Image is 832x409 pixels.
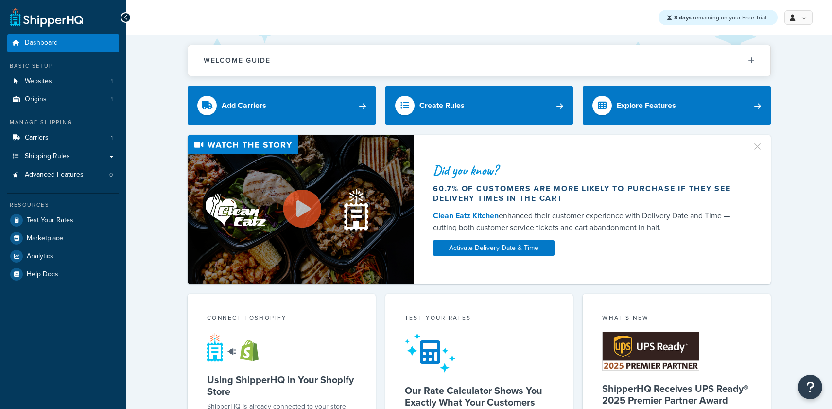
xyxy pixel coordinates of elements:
li: Carriers [7,129,119,147]
span: 1 [111,95,113,104]
div: What's New [602,313,751,324]
a: Help Docs [7,266,119,283]
img: Video thumbnail [188,135,414,284]
a: Marketplace [7,230,119,247]
div: Create Rules [419,99,465,112]
span: Dashboard [25,39,58,47]
a: Websites1 [7,72,119,90]
a: Activate Delivery Date & Time [433,240,555,256]
a: Analytics [7,248,119,265]
div: Did you know? [433,163,740,177]
a: Dashboard [7,34,119,52]
a: Add Carriers [188,86,376,125]
div: enhanced their customer experience with Delivery Date and Time — cutting both customer service ti... [433,210,740,233]
span: remaining on your Free Trial [674,13,766,22]
span: Websites [25,77,52,86]
button: Open Resource Center [798,375,822,399]
span: Help Docs [27,270,58,279]
span: Carriers [25,134,49,142]
a: Origins1 [7,90,119,108]
span: 1 [111,134,113,142]
span: Advanced Features [25,171,84,179]
li: Advanced Features [7,166,119,184]
h2: Welcome Guide [204,57,271,64]
span: Origins [25,95,47,104]
img: connect-shq-shopify-9b9a8c5a.svg [207,333,268,362]
a: Carriers1 [7,129,119,147]
div: Manage Shipping [7,118,119,126]
strong: 8 days [674,13,692,22]
li: Websites [7,72,119,90]
li: Origins [7,90,119,108]
span: 0 [109,171,113,179]
span: 1 [111,77,113,86]
div: Add Carriers [222,99,266,112]
div: Basic Setup [7,62,119,70]
a: Test Your Rates [7,212,119,229]
a: Create Rules [385,86,573,125]
span: Analytics [27,252,53,261]
div: 60.7% of customers are more likely to purchase if they see delivery times in the cart [433,184,740,203]
div: Test your rates [405,313,554,324]
span: Marketplace [27,234,63,243]
span: Test Your Rates [27,216,73,225]
div: Resources [7,201,119,209]
a: Shipping Rules [7,147,119,165]
a: Explore Features [583,86,771,125]
h5: ShipperHQ Receives UPS Ready® 2025 Premier Partner Award [602,383,751,406]
a: Advanced Features0 [7,166,119,184]
a: Clean Eatz Kitchen [433,210,499,221]
button: Welcome Guide [188,45,770,76]
h5: Using ShipperHQ in Your Shopify Store [207,374,356,397]
div: Connect to Shopify [207,313,356,324]
span: Shipping Rules [25,152,70,160]
div: Explore Features [617,99,676,112]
